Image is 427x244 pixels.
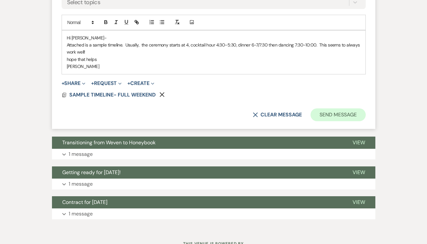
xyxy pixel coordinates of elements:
span: View [353,199,365,206]
button: 1 message [52,208,375,219]
p: 1 message [69,210,93,218]
button: Create [127,81,154,86]
button: 1 message [52,179,375,189]
span: + [127,81,130,86]
span: View [353,139,365,146]
button: SAMPLE TIMELINE- FULL WEEKEND [69,91,157,99]
span: + [91,81,94,86]
button: Request [91,81,122,86]
button: Clear message [253,112,302,117]
span: View [353,169,365,176]
p: 1 message [69,150,93,158]
p: 1 message [69,180,93,188]
p: Attached is a sample timeline. Usually, the ceremony starts at 4, cocktail hour 4:30-5:30, dinner... [67,41,361,56]
button: Getting ready for [DATE]! [52,166,342,179]
button: Transitioning from Weven to Honeybook [52,137,342,149]
button: Send Message [311,108,365,121]
button: View [342,196,375,208]
button: Contract for [DATE] [52,196,342,208]
p: Hi [PERSON_NAME]- [67,34,361,41]
button: View [342,137,375,149]
span: Transitioning from Weven to Honeybook [62,139,156,146]
span: Contract for [DATE] [62,199,107,206]
button: View [342,166,375,179]
span: + [62,81,64,86]
p: [PERSON_NAME] [67,63,361,70]
span: Getting ready for [DATE]! [62,169,121,176]
p: hope that helps [67,56,361,63]
button: 1 message [52,149,375,160]
button: Share [62,81,86,86]
span: SAMPLE TIMELINE- FULL WEEKEND [69,91,156,98]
